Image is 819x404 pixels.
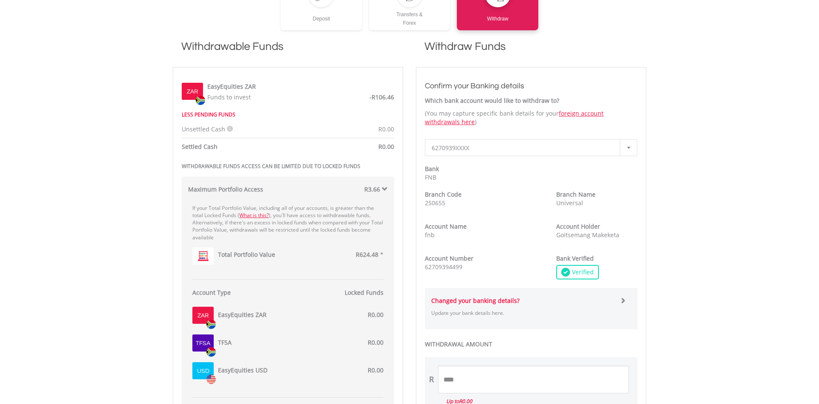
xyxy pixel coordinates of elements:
[425,109,604,126] a: foreign account withdrawals here
[556,231,619,239] span: Goitsemang Makeketa
[570,268,594,276] span: Verified
[368,311,383,319] span: R0.00
[356,250,378,259] span: R624.48
[425,254,473,262] strong: Account Number
[218,366,267,375] label: EasyEquities USD
[368,366,383,374] span: R0.00
[198,251,209,261] img: favicon.png
[239,212,269,219] a: What is this?
[432,140,618,157] span: 6270939XXXX
[281,7,362,23] div: Deposit
[368,338,383,346] span: R0.00
[425,173,436,181] span: FNB
[218,250,275,259] label: Total Portfolio Value
[345,288,383,296] strong: Locked Funds
[556,254,594,262] strong: Bank Verified
[425,340,637,349] label: WITHDRAWAL AMOUNT
[206,347,216,357] img: zar.png
[416,39,646,63] h1: Withdraw Funds
[218,338,232,347] label: TFSA
[196,96,205,105] img: zar.png
[556,190,595,198] strong: Branch Name
[207,93,251,101] span: Funds to invest
[425,165,439,173] strong: Bank
[206,375,216,384] img: usd.png
[556,222,600,230] strong: Account Holder
[556,199,583,207] span: Universal
[425,96,559,105] strong: Which bank account would like to withdraw to?
[196,339,210,348] label: Tfsa
[192,288,231,296] strong: Account Type
[197,311,209,320] label: ZAR
[197,367,209,375] label: USD
[425,80,637,92] h3: Confirm your Banking details
[425,263,462,271] span: 62709394499
[457,7,538,23] div: Withdraw
[182,163,360,170] strong: WITHDRAWABLE FUNDS ACCESS CAN BE LIMITED DUE TO LOCKED FUNDS
[207,82,256,91] label: EasyEquities ZAR
[431,296,520,305] strong: Changed your banking details?
[364,185,380,193] span: R3.66
[182,142,218,151] strong: Settled Cash
[369,93,394,101] span: -R106.46
[218,311,267,319] label: EasyEquities ZAR
[378,125,394,133] span: R0.00
[425,109,637,126] p: (You may capture specific bank details for your )
[431,309,613,317] p: Update your bank details here.
[187,87,198,96] label: ZAR
[182,111,235,118] strong: LESS PENDING FUNDS
[425,231,435,239] span: fnb
[369,7,450,27] div: Transfers & Forex
[206,320,216,329] img: zar.png
[425,222,467,230] strong: Account Name
[192,204,383,241] p: If your Total Portfolio Value, including all of your accounts, is greater than the total Locked F...
[188,185,263,193] strong: Maximum Portfolio Access
[429,374,434,385] div: R
[182,125,225,133] span: Unsettled Cash
[425,199,445,207] span: 250655
[378,142,394,151] span: R0.00
[425,190,462,198] strong: Branch Code
[173,39,403,63] h1: Withdrawable Funds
